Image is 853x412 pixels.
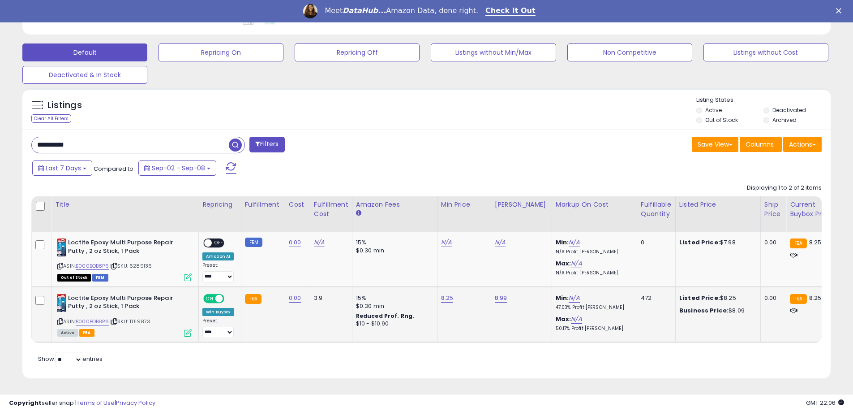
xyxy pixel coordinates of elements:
a: N/A [495,238,506,247]
b: Loctite Epoxy Multi Purpose Repair Putty , 2 oz Stick, 1 Pack [68,239,177,257]
button: Save View [692,137,738,152]
p: 47.03% Profit [PERSON_NAME] [556,304,630,311]
div: Amazon AI [202,252,234,260]
label: Archived [772,116,797,124]
a: Privacy Policy [116,399,155,407]
a: 8.25 [441,294,454,303]
div: [PERSON_NAME] [495,200,548,209]
div: 0.00 [764,239,779,247]
b: Reduced Prof. Rng. [356,312,415,320]
p: 50.17% Profit [PERSON_NAME] [556,325,630,332]
button: Listings without Cost [703,43,828,61]
span: All listings currently available for purchase on Amazon [57,329,78,337]
div: 0 [641,239,669,247]
div: $10 - $10.90 [356,320,430,328]
th: The percentage added to the cost of goods (COGS) that forms the calculator for Min & Max prices. [552,196,637,232]
p: N/A Profit [PERSON_NAME] [556,270,630,276]
div: ASIN: [57,294,192,336]
div: Close [836,8,845,13]
a: 8.99 [495,294,507,303]
div: 3.9 [314,294,345,302]
span: Columns [746,140,774,149]
button: Non Competitive [567,43,692,61]
span: 8.25 [809,294,822,302]
div: Fulfillable Quantity [641,200,672,219]
div: Displaying 1 to 2 of 2 items [747,184,822,192]
b: Listed Price: [679,238,720,247]
img: Profile image for Georgie [303,4,317,18]
div: Min Price [441,200,487,209]
button: Default [22,43,147,61]
b: Loctite Epoxy Multi Purpose Repair Putty , 2 oz Stick, 1 Pack [68,294,177,313]
div: Listed Price [679,200,757,209]
div: 472 [641,294,669,302]
b: Max: [556,315,571,323]
span: Last 7 Days [46,164,81,173]
div: Amazon Fees [356,200,433,209]
a: Check It Out [485,6,536,16]
a: N/A [569,238,579,247]
div: Fulfillment Cost [314,200,348,219]
span: Compared to: [94,165,135,173]
b: Min: [556,294,569,302]
a: Terms of Use [77,399,115,407]
img: 41iesknUOiS._SL40_.jpg [57,294,66,312]
span: OFF [212,239,226,247]
span: Sep-02 - Sep-08 [152,164,205,173]
div: Ship Price [764,200,782,219]
a: B000BOB8P6 [76,318,109,325]
small: FBA [245,294,261,304]
button: Listings without Min/Max [431,43,556,61]
span: FBA [79,329,94,337]
div: $8.25 [679,294,754,302]
button: Deactivated & In Stock [22,66,147,84]
div: ASIN: [57,239,192,280]
div: Title [55,200,195,209]
button: Columns [740,137,782,152]
span: Show: entries [38,355,103,363]
span: ON [204,295,215,302]
div: $7.98 [679,239,754,247]
div: Clear All Filters [31,114,71,123]
span: 8.25 [809,238,822,247]
a: N/A [314,238,325,247]
a: B000BOB8P6 [76,262,109,270]
span: FBM [92,274,108,282]
span: | SKU: 6289136 [110,262,152,269]
a: 0.00 [289,238,301,247]
div: $0.30 min [356,302,430,310]
div: Preset: [202,318,234,338]
p: N/A Profit [PERSON_NAME] [556,249,630,255]
b: Max: [556,259,571,268]
div: $8.09 [679,307,754,315]
div: Markup on Cost [556,200,633,209]
b: Business Price: [679,306,729,315]
span: 2025-09-16 22:06 GMT [806,399,844,407]
i: DataHub... [343,6,386,15]
b: Listed Price: [679,294,720,302]
label: Deactivated [772,106,806,114]
a: N/A [571,315,582,324]
div: Win BuyBox [202,308,234,316]
div: 15% [356,239,430,247]
div: 15% [356,294,430,302]
div: Meet Amazon Data, done right. [325,6,478,15]
button: Repricing Off [295,43,420,61]
a: N/A [441,238,452,247]
img: 41iesknUOiS._SL40_.jpg [57,239,66,256]
div: Preset: [202,262,234,282]
div: Fulfillment [245,200,281,209]
small: FBA [790,294,806,304]
div: Repricing [202,200,237,209]
button: Actions [783,137,822,152]
b: Min: [556,238,569,247]
label: Active [705,106,722,114]
label: Out of Stock [705,116,738,124]
small: FBM [245,238,262,247]
button: Last 7 Days [32,160,92,176]
small: Amazon Fees. [356,209,361,217]
a: N/A [571,259,582,268]
h5: Listings [47,99,82,112]
button: Repricing On [159,43,283,61]
strong: Copyright [9,399,42,407]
